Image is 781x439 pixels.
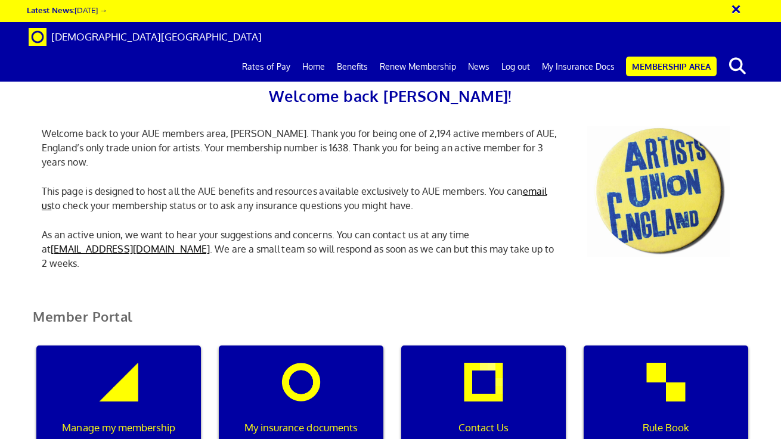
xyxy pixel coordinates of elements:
p: As an active union, we want to hear your suggestions and concerns. You can contact us at any time... [33,228,569,270]
button: search [719,54,755,79]
a: News [462,52,495,82]
a: My Insurance Docs [536,52,621,82]
a: Benefits [331,52,374,82]
p: My insurance documents [227,420,375,435]
a: Membership Area [626,57,717,76]
a: Renew Membership [374,52,462,82]
p: Rule Book [592,420,740,435]
p: Welcome back to your AUE members area, [PERSON_NAME]. Thank you for being one of 2,194 active mem... [33,126,569,169]
a: Latest News:[DATE] → [27,5,107,15]
a: Log out [495,52,536,82]
p: This page is designed to host all the AUE benefits and resources available exclusively to AUE mem... [33,184,569,213]
p: Manage my membership [45,420,193,435]
a: Brand [DEMOGRAPHIC_DATA][GEOGRAPHIC_DATA] [20,22,271,52]
h2: Member Portal [24,309,757,338]
a: Home [296,52,331,82]
strong: Latest News: [27,5,75,15]
a: Rates of Pay [236,52,296,82]
h2: Welcome back [PERSON_NAME]! [33,83,748,108]
p: Contact Us [410,420,557,435]
span: [DEMOGRAPHIC_DATA][GEOGRAPHIC_DATA] [51,30,262,43]
a: [EMAIL_ADDRESS][DOMAIN_NAME] [51,243,210,255]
